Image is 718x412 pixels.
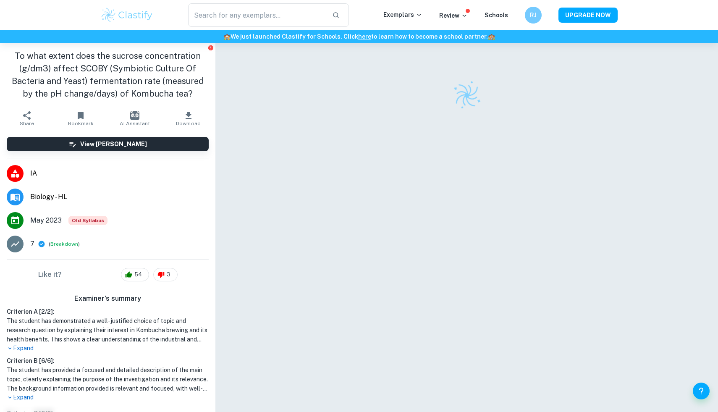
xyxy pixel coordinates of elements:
[20,121,34,126] span: Share
[50,240,78,248] button: Breakdown
[38,270,62,280] h6: Like it?
[207,45,214,51] button: Report issue
[358,33,371,40] a: here
[68,216,107,225] span: Old Syllabus
[488,33,495,40] span: 🏫
[525,7,542,24] button: RJ
[121,268,149,281] div: 54
[30,168,209,178] span: IA
[7,50,209,100] h1: To what extent does the sucrose concentration (g/dm3) affect SCOBY (Symbiotic Culture Of Bacteria...
[162,270,175,279] span: 3
[188,3,325,27] input: Search for any exemplars...
[7,137,209,151] button: View [PERSON_NAME]
[162,107,215,130] button: Download
[30,215,62,226] span: May 2023
[68,121,94,126] span: Bookmark
[7,307,209,316] h6: Criterion A [ 2 / 2 ]:
[49,240,80,248] span: ( )
[383,10,422,19] p: Exemplars
[54,107,107,130] button: Bookmark
[108,107,162,130] button: AI Assistant
[7,316,209,344] h1: The student has demonstrated a well-justified choice of topic and research question by explaining...
[100,7,154,24] img: Clastify logo
[439,11,468,20] p: Review
[153,268,178,281] div: 3
[223,33,231,40] span: 🏫
[693,383,710,399] button: Help and Feedback
[130,270,147,279] span: 54
[7,365,209,393] h1: The student has provided a focused and detailed description of the main topic, clearly explaining...
[3,294,212,304] h6: Examiner's summary
[120,121,150,126] span: AI Assistant
[176,121,201,126] span: Download
[30,239,34,249] p: 7
[558,8,618,23] button: UPGRADE NOW
[7,393,209,402] p: Expand
[7,356,209,365] h6: Criterion B [ 6 / 6 ]:
[529,10,538,20] h6: RJ
[485,12,508,18] a: Schools
[80,139,147,149] h6: View [PERSON_NAME]
[448,76,486,115] img: Clastify logo
[30,192,209,202] span: Biology - HL
[130,111,139,120] img: AI Assistant
[7,344,209,353] p: Expand
[68,216,107,225] div: Starting from the May 2025 session, the Biology IA requirements have changed. It's OK to refer to...
[2,32,716,41] h6: We just launched Clastify for Schools. Click to learn how to become a school partner.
